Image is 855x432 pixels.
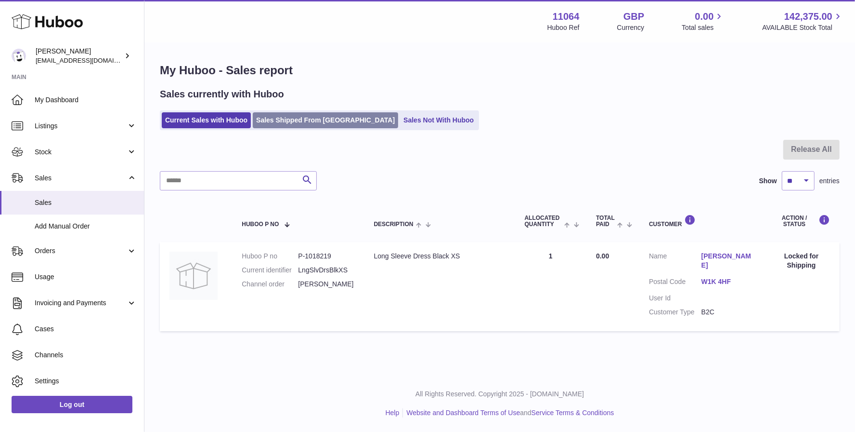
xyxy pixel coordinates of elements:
[553,10,580,23] strong: 11064
[35,174,127,183] span: Sales
[762,23,843,32] span: AVAILABLE Stock Total
[374,221,414,228] span: Description
[596,252,609,260] span: 0.00
[36,47,122,65] div: [PERSON_NAME]
[773,215,830,228] div: Action / Status
[242,221,279,228] span: Huboo P no
[35,246,127,256] span: Orders
[36,56,142,64] span: [EMAIL_ADDRESS][DOMAIN_NAME]
[35,351,137,360] span: Channels
[386,409,400,417] a: Help
[35,298,127,308] span: Invoicing and Payments
[682,10,725,32] a: 0.00 Total sales
[35,324,137,334] span: Cases
[374,252,505,261] div: Long Sleeve Dress Black XS
[160,63,840,78] h1: My Huboo - Sales report
[152,390,847,399] p: All Rights Reserved. Copyright 2025 - [DOMAIN_NAME]
[682,23,725,32] span: Total sales
[525,215,562,228] span: ALLOCATED Quantity
[773,252,830,270] div: Locked for Shipping
[242,252,298,261] dt: Huboo P no
[649,215,753,228] div: Customer
[242,280,298,289] dt: Channel order
[35,95,137,105] span: My Dashboard
[701,308,754,317] dd: B2C
[35,198,137,207] span: Sales
[35,121,127,131] span: Listings
[531,409,614,417] a: Service Terms & Conditions
[623,10,644,23] strong: GBP
[12,49,26,63] img: imichellrs@gmail.com
[35,148,127,157] span: Stock
[12,396,132,413] a: Log out
[298,280,354,289] dd: [PERSON_NAME]
[253,112,398,128] a: Sales Shipped From [GEOGRAPHIC_DATA]
[35,377,137,386] span: Settings
[160,88,284,101] h2: Sales currently with Huboo
[242,266,298,275] dt: Current identifier
[406,409,520,417] a: Website and Dashboard Terms of Use
[759,176,777,186] label: Show
[162,112,251,128] a: Current Sales with Huboo
[35,222,137,231] span: Add Manual Order
[400,112,477,128] a: Sales Not With Huboo
[701,277,754,286] a: W1K 4HF
[403,408,614,418] li: and
[169,252,218,300] img: no-photo.jpg
[298,266,354,275] dd: LngSlvDrsBlkXS
[35,272,137,282] span: Usage
[695,10,714,23] span: 0.00
[298,252,354,261] dd: P-1018219
[701,252,754,270] a: [PERSON_NAME]
[617,23,645,32] div: Currency
[649,277,701,289] dt: Postal Code
[762,10,843,32] a: 142,375.00 AVAILABLE Stock Total
[819,176,840,186] span: entries
[649,252,701,272] dt: Name
[547,23,580,32] div: Huboo Ref
[649,308,701,317] dt: Customer Type
[596,215,615,228] span: Total paid
[515,242,587,331] td: 1
[784,10,832,23] span: 142,375.00
[649,294,701,303] dt: User Id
